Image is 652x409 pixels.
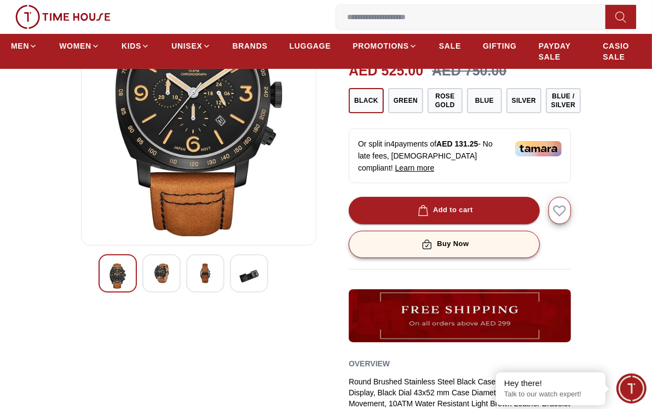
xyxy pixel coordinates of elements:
img: Tornado LUMINA CHRONOSPHERE Men's Chronograph Black Dial Watch - T9102-BLEB [239,264,259,289]
span: MEN [11,40,29,51]
a: KIDS [122,36,149,56]
a: MEN [11,36,37,56]
a: PAYDAY SALE [539,36,581,67]
h2: AED 525.00 [349,61,423,81]
button: Blue / Silver [546,88,581,113]
a: LUGGAGE [290,36,331,56]
span: GIFTING [483,40,517,51]
img: ... [349,289,571,342]
a: CASIO SALE [603,36,641,67]
p: Talk to our watch expert! [504,390,597,399]
button: Add to cart [349,197,540,224]
a: GIFTING [483,36,517,56]
span: BRANDS [233,40,268,51]
span: PROMOTIONS [353,40,409,51]
span: LUGGAGE [290,40,331,51]
button: Green [388,88,423,113]
h2: Overview [349,355,390,372]
a: WOMEN [59,36,100,56]
button: Buy Now [349,231,540,258]
span: AED 131.25 [436,139,478,148]
div: Buy Now [419,238,469,250]
a: PROMOTIONS [353,36,417,56]
img: Tornado LUMINA CHRONOSPHERE Men's Chronograph Black Dial Watch - T9102-BLEB [108,264,128,289]
button: Blue [467,88,502,113]
h3: AED 750.00 [432,61,506,81]
span: KIDS [122,40,141,51]
img: Tornado LUMINA CHRONOSPHERE Men's Chronograph Black Dial Watch - T9102-BLEB [152,264,171,283]
button: Black [349,88,384,113]
span: WOMEN [59,40,91,51]
span: Learn more [395,163,435,172]
a: UNISEX [171,36,210,56]
span: PAYDAY SALE [539,40,581,62]
button: Silver [506,88,541,113]
img: Tornado LUMINA CHRONOSPHERE Men's Chronograph Black Dial Watch - T9102-BLEB [195,264,215,283]
a: SALE [439,36,461,56]
button: Rose Gold [428,88,463,113]
div: Chat Widget [616,373,647,404]
div: Hey there! [504,378,597,389]
div: Or split in 4 payments of - No late fees, [DEMOGRAPHIC_DATA] compliant! [349,128,571,183]
span: CASIO SALE [603,40,641,62]
div: Add to cart [416,204,473,217]
img: ... [15,5,111,29]
span: SALE [439,40,461,51]
img: Tamara [515,141,562,156]
a: BRANDS [233,36,268,56]
span: UNISEX [171,40,202,51]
